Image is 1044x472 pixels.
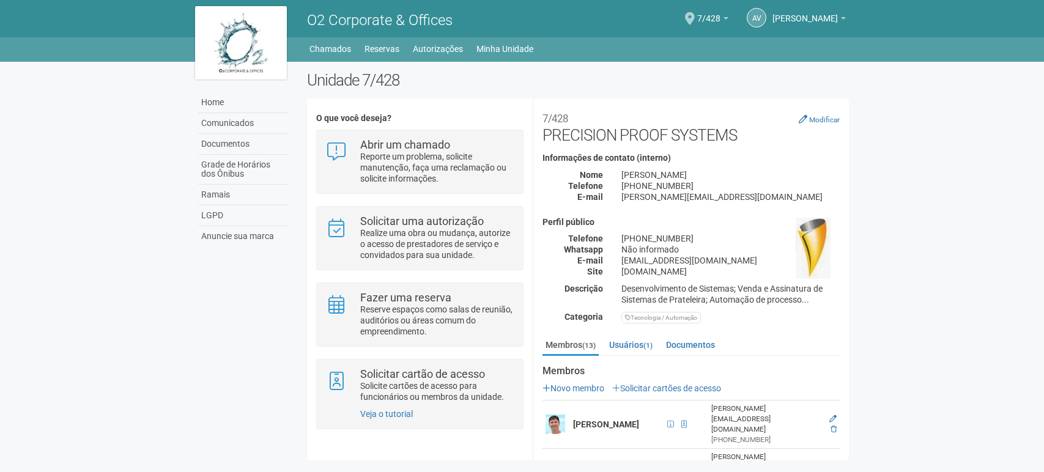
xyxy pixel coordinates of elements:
[577,256,603,265] strong: E-mail
[198,155,289,185] a: Grade de Horários dos Ônibus
[198,226,289,246] a: Anuncie sua marca
[612,191,849,202] div: [PERSON_NAME][EMAIL_ADDRESS][DOMAIN_NAME]
[612,180,849,191] div: [PHONE_NUMBER]
[612,169,849,180] div: [PERSON_NAME]
[565,312,603,322] strong: Categoria
[621,312,701,323] div: Tecnologia / Automação
[360,138,450,151] strong: Abrir um chamado
[711,435,821,445] div: [PHONE_NUMBER]
[580,170,603,180] strong: Nome
[326,292,514,337] a: Fazer uma reserva Reserve espaços como salas de reunião, auditórios ou áreas comum do empreendime...
[360,304,514,337] p: Reserve espaços como salas de reunião, auditórios ou áreas comum do empreendimento.
[542,108,840,144] h2: PRECISION PROOF SYSTEMS
[577,192,603,202] strong: E-mail
[612,383,721,393] a: Solicitar cartões de acesso
[612,233,849,244] div: [PHONE_NUMBER]
[476,40,533,57] a: Minha Unidade
[542,218,840,227] h4: Perfil público
[606,336,656,354] a: Usuários(1)
[565,284,603,293] strong: Descrição
[582,341,596,350] small: (13)
[195,6,287,79] img: logo.jpg
[568,181,603,191] strong: Telefone
[360,227,514,260] p: Realize uma obra ou mudança, autorize o acesso de prestadores de serviço e convidados para sua un...
[612,283,849,305] div: Desenvolvimento de Sistemas; Venda e Assinatura de Sistemas de Prateleira; Automação de processo...
[542,336,599,356] a: Membros(13)
[829,415,837,423] a: Editar membro
[326,369,514,402] a: Solicitar cartão de acesso Solicite cartões de acesso para funcionários ou membros da unidade.
[360,151,514,184] p: Reporte um problema, solicite manutenção, faça uma reclamação ou solicite informações.
[796,218,831,279] img: business.png
[573,419,639,429] strong: [PERSON_NAME]
[697,15,728,25] a: 7/428
[711,404,821,435] div: [PERSON_NAME][EMAIL_ADDRESS][DOMAIN_NAME]
[799,114,840,124] a: Modificar
[542,383,604,393] a: Novo membro
[326,139,514,184] a: Abrir um chamado Reporte um problema, solicite manutenção, faça uma reclamação ou solicite inform...
[542,366,840,377] strong: Membros
[697,2,720,23] span: 7/428
[612,266,849,277] div: [DOMAIN_NAME]
[809,116,840,124] small: Modificar
[747,8,766,28] a: AV
[198,205,289,226] a: LGPD
[612,244,849,255] div: Não informado
[316,114,524,123] h4: O que você deseja?
[360,291,451,304] strong: Fazer uma reserva
[772,2,838,23] span: Alexandre Victoriano Gomes
[643,341,653,350] small: (1)
[546,415,565,434] img: user.png
[326,216,514,260] a: Solicitar uma autorização Realize uma obra ou mudança, autorize o acesso de prestadores de serviç...
[360,409,413,419] a: Veja o tutorial
[360,380,514,402] p: Solicite cartões de acesso para funcionários ou membros da unidade.
[307,12,453,29] span: O2 Corporate & Offices
[198,92,289,113] a: Home
[413,40,463,57] a: Autorizações
[360,215,484,227] strong: Solicitar uma autorização
[309,40,351,57] a: Chamados
[198,134,289,155] a: Documentos
[307,71,850,89] h2: Unidade 7/428
[198,113,289,134] a: Comunicados
[663,336,718,354] a: Documentos
[542,153,840,163] h4: Informações de contato (interno)
[365,40,399,57] a: Reservas
[360,367,485,380] strong: Solicitar cartão de acesso
[568,234,603,243] strong: Telefone
[612,255,849,266] div: [EMAIL_ADDRESS][DOMAIN_NAME]
[587,267,603,276] strong: Site
[772,15,846,25] a: [PERSON_NAME]
[564,245,603,254] strong: Whatsapp
[542,112,568,125] small: 7/428
[198,185,289,205] a: Ramais
[831,425,837,433] a: Excluir membro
